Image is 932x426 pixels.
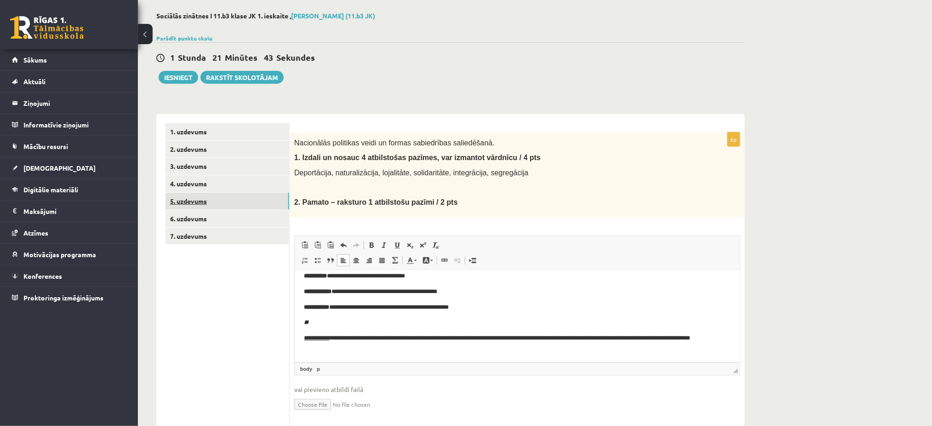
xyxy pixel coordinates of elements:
[404,254,420,266] a: Teksta krāsa
[291,12,375,20] a: [PERSON_NAME] (11.b3 JK)
[12,222,126,243] a: Atzīmes
[12,265,126,287] a: Konferences
[438,254,451,266] a: Saite (vadīšanas taustiņš+K)
[156,12,745,20] h2: Sociālās zinātnes I 11.b3 klase JK 1. ieskaite ,
[23,250,96,259] span: Motivācijas programma
[12,92,126,114] a: Ziņojumi
[156,35,212,42] a: Parādīt punktu skalu
[294,169,529,177] span: Deportācija, naturalizācija, lojalitāte, solidaritāte, integrācija, segregācija
[12,244,126,265] a: Motivācijas programma
[23,229,48,237] span: Atzīmes
[315,365,322,373] a: p elements
[23,56,47,64] span: Sākums
[324,254,337,266] a: Bloka citāts
[298,254,311,266] a: Ievietot/noņemt numurētu sarakstu
[363,254,376,266] a: Izlīdzināt pa labi
[451,254,464,266] a: Atsaistīt
[12,136,126,157] a: Mācību resursi
[337,254,350,266] a: Izlīdzināt pa kreisi
[170,52,175,63] span: 1
[417,239,429,251] a: Augšraksts
[466,254,479,266] a: Ievietot lapas pārtraukumu drukai
[376,254,389,266] a: Izlīdzināt malas
[159,71,198,84] button: Iesniegt
[12,71,126,92] a: Aktuāli
[294,139,495,147] span: Nacionālās politikas veidi un formas sabiedrības saliedēšanā.
[12,201,126,222] a: Maksājumi
[727,132,740,147] p: 6p
[12,157,126,178] a: [DEMOGRAPHIC_DATA]
[429,239,442,251] a: Noņemt stilus
[404,239,417,251] a: Apakšraksts
[365,239,378,251] a: Treknraksts (vadīšanas taustiņš+B)
[212,52,222,63] span: 21
[294,385,740,394] span: vai pievieno atbildi failā
[350,239,363,251] a: Atkārtot (vadīšanas taustiņš+Y)
[10,16,84,39] a: Rīgas 1. Tālmācības vidusskola
[378,239,391,251] a: Slīpraksts (vadīšanas taustiņš+I)
[23,77,46,86] span: Aktuāli
[166,175,289,192] a: 4. uzdevums
[200,71,284,84] a: Rakstīt skolotājam
[391,239,404,251] a: Pasvītrojums (vadīšanas taustiņš+U)
[23,142,68,150] span: Mācību resursi
[350,254,363,266] a: Centrēti
[389,254,401,266] a: Math
[324,239,337,251] a: Ievietot no Worda
[294,198,458,206] span: 2. Pamato – raksturo 1 atbilstošu pazīmi / 2 pts
[12,287,126,308] a: Proktoringa izmēģinājums
[12,49,126,70] a: Sākums
[166,158,289,175] a: 3. uzdevums
[298,239,311,251] a: Ielīmēt (vadīšanas taustiņš+V)
[264,52,273,63] span: 43
[166,228,289,245] a: 7. uzdevums
[12,179,126,200] a: Digitālie materiāli
[166,193,289,210] a: 5. uzdevums
[298,365,314,373] a: body elements
[166,210,289,227] a: 6. uzdevums
[733,368,738,373] span: Mērogot
[23,164,96,172] span: [DEMOGRAPHIC_DATA]
[166,141,289,158] a: 2. uzdevums
[23,114,126,135] legend: Informatīvie ziņojumi
[178,52,206,63] span: Stunda
[294,168,694,178] p: ​​
[311,254,324,266] a: Ievietot/noņemt sarakstu ar aizzīmēm
[23,201,126,222] legend: Maksājumi
[337,239,350,251] a: Atcelt (vadīšanas taustiņš+Z)
[311,239,324,251] a: Ievietot kā vienkāršu tekstu (vadīšanas taustiņš+pārslēgšanas taustiņš+V)
[23,92,126,114] legend: Ziņojumi
[276,52,315,63] span: Sekundes
[23,272,62,280] span: Konferences
[294,154,541,161] span: 1. Izdali un nosauc 4 atbilstošas pazīmes, var izmantot vārdnīcu / 4 pts
[23,185,78,194] span: Digitālie materiāli
[225,52,257,63] span: Minūtes
[166,123,289,140] a: 1. uzdevums
[12,114,126,135] a: Informatīvie ziņojumi
[23,294,103,302] span: Proktoringa izmēģinājums
[420,254,436,266] a: Fona krāsa
[295,270,740,362] iframe: Bagātinātā teksta redaktors, wiswyg-editor-user-answer-47024856744300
